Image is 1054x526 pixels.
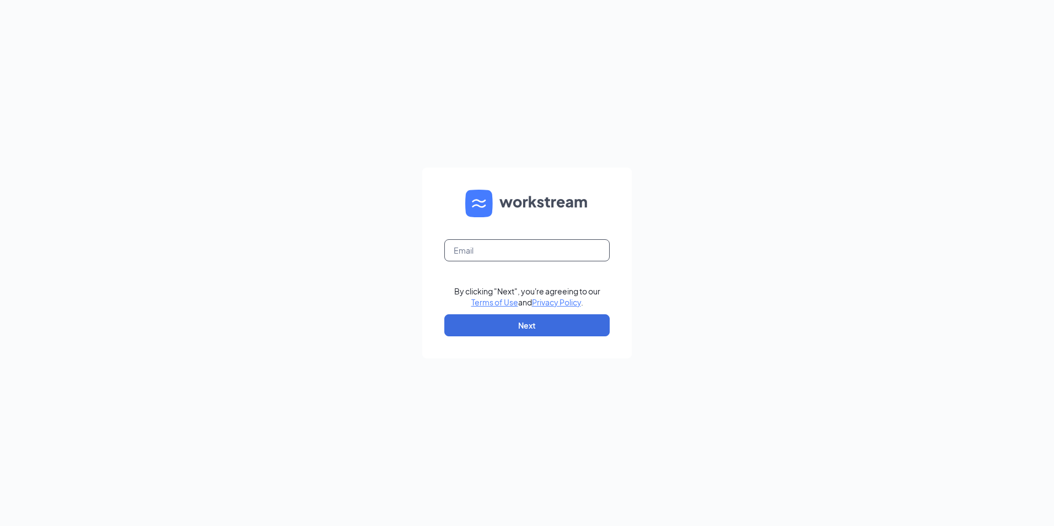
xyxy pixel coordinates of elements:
button: Next [444,314,610,336]
div: By clicking "Next", you're agreeing to our and . [454,286,600,308]
img: WS logo and Workstream text [465,190,589,217]
a: Terms of Use [471,297,518,307]
a: Privacy Policy [532,297,581,307]
input: Email [444,239,610,261]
